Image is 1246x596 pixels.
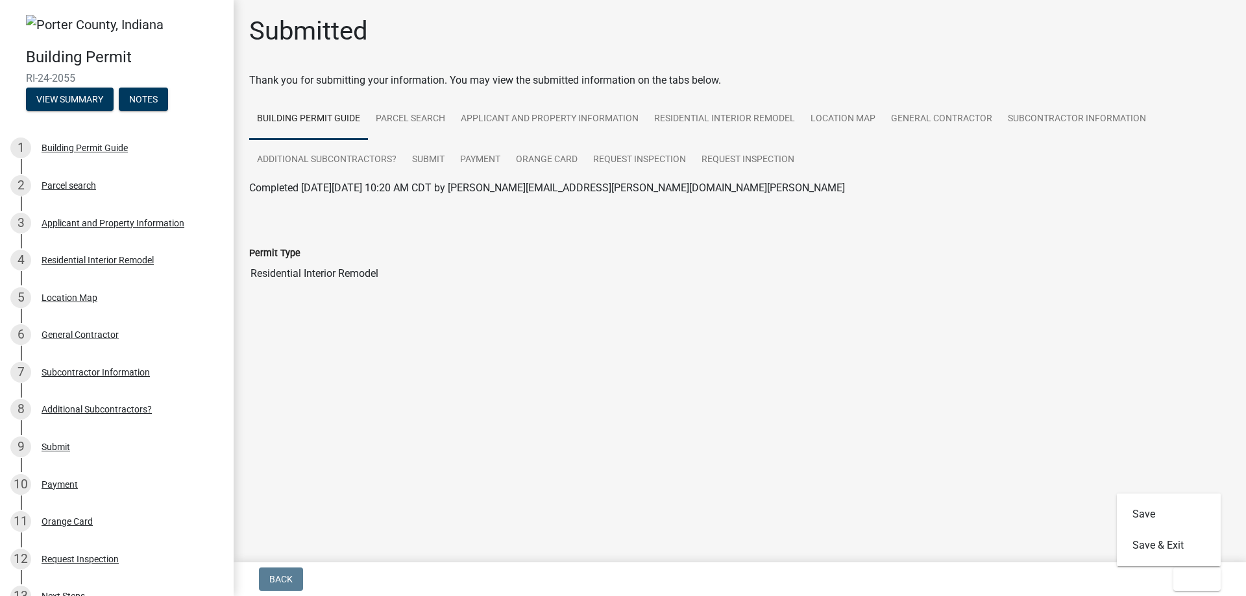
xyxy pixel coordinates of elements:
a: Request Inspection [694,139,802,181]
div: Residential Interior Remodel [42,256,154,265]
span: Exit [1184,574,1203,584]
div: Exit [1117,494,1221,566]
div: Thank you for submitting your information. You may view the submitted information on the tabs below. [249,73,1230,88]
h1: Submitted [249,16,368,47]
button: Save & Exit [1117,530,1221,561]
div: Payment [42,480,78,489]
div: 8 [10,399,31,420]
button: View Summary [26,88,114,111]
div: 1 [10,137,31,158]
a: Location Map [803,99,883,140]
img: Porter County, Indiana [26,15,164,34]
a: Applicant and Property Information [453,99,646,140]
button: Back [259,567,303,591]
a: Residential Interior Remodel [646,99,803,140]
span: Back [269,574,293,584]
div: Location Map [42,293,97,302]
wm-modal-confirm: Summary [26,95,114,105]
div: 11 [10,511,31,532]
a: Submit [404,139,452,181]
a: General Contractor [883,99,1000,140]
a: Subcontractor Information [1000,99,1154,140]
label: Permit Type [249,249,300,258]
div: 2 [10,175,31,196]
button: Notes [119,88,168,111]
div: 5 [10,287,31,308]
button: Save [1117,499,1221,530]
div: Applicant and Property Information [42,219,184,228]
div: 10 [10,474,31,495]
a: Request Inspection [585,139,694,181]
div: General Contractor [42,330,119,339]
div: Additional Subcontractors? [42,405,152,414]
span: RI-24-2055 [26,72,208,84]
div: Orange Card [42,517,93,526]
span: Completed [DATE][DATE] 10:20 AM CDT by [PERSON_NAME][EMAIL_ADDRESS][PERSON_NAME][DOMAIN_NAME][PER... [249,182,845,194]
div: Request Inspection [42,554,119,564]
div: 12 [10,549,31,569]
div: 4 [10,250,31,270]
div: Parcel search [42,181,96,190]
button: Exit [1173,567,1221,591]
a: Payment [452,139,508,181]
a: Additional Subcontractors? [249,139,404,181]
div: Submit [42,442,70,451]
wm-modal-confirm: Notes [119,95,168,105]
div: 6 [10,324,31,345]
div: Building Permit Guide [42,143,128,152]
div: 3 [10,213,31,233]
div: Subcontractor Information [42,368,150,377]
h4: Building Permit [26,48,223,67]
a: Building Permit Guide [249,99,368,140]
a: Parcel search [368,99,453,140]
div: 7 [10,362,31,383]
div: 9 [10,436,31,457]
a: Orange Card [508,139,585,181]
